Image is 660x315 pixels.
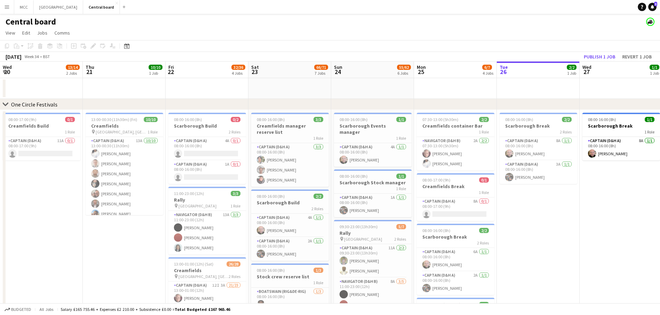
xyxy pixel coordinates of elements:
h3: Creamfields Build [3,123,80,129]
span: 1 Role [479,129,489,135]
app-job-card: 08:00-16:00 (8h)1/1Scarborough Stock manager1 RoleCaptain (D&H A)1A1/108:00-16:00 (8h)[PERSON_NAME] [334,169,412,217]
span: Fri [168,64,174,70]
div: 7 Jobs [315,71,328,76]
h3: Rally [168,197,246,203]
button: Publish 1 job [581,52,618,61]
app-job-card: 13:00-00:30 (11h30m) (Fri)10/10Creamfields [GEOGRAPHIC_DATA], [GEOGRAPHIC_DATA]1 RoleCaptain (D&H... [86,113,163,215]
h3: Scarborough Build [251,200,329,206]
div: 1 Job [650,71,659,76]
span: 1/1 [650,65,659,70]
span: Wed [582,64,591,70]
div: 11:00-23:00 (12h)3/3Rally [GEOGRAPHIC_DATA]1 RoleNavigator (D&H B)13A3/311:00-23:00 (12h)[PERSON_... [168,187,246,254]
app-card-role: Navigator (D&H B)2A2/207:30-13:00 (5h30m)[PERSON_NAME][PERSON_NAME] [417,137,494,170]
div: 1 Job [567,71,576,76]
span: 1/3 [314,268,323,273]
span: 24 [333,68,342,76]
span: Mon [417,64,426,70]
app-job-card: 08:00-16:00 (8h)2/2Scarborough Break2 RolesCaptain (D&H A)6A1/108:00-16:00 (8h)[PERSON_NAME]Capta... [417,224,494,295]
app-card-role: Captain (D&H A)1A1/108:00-16:00 (8h)[PERSON_NAME] [334,194,412,217]
span: 26 [499,68,508,76]
span: Tue [500,64,508,70]
span: [GEOGRAPHIC_DATA] [344,237,382,242]
app-job-card: 08:00-16:00 (8h)3/3Creamfields manager reserve list1 RoleCaptain (D&H A)3/308:00-16:00 (8h)[PERSO... [251,113,329,187]
span: 1 Role [148,129,158,135]
h3: Scarborough Build [168,123,246,129]
app-card-role: Captain (D&H A)8A1/108:00-16:00 (8h)[PERSON_NAME] [500,137,577,160]
span: 55/62 [397,65,411,70]
app-card-role: Captain (D&H A)11A0/108:00-17:00 (9h) [3,137,80,160]
span: 09:30-23:00 (13h30m) [340,224,378,229]
a: Jobs [34,28,50,37]
span: 08:00-16:00 (8h) [257,194,285,199]
span: 2 Roles [229,129,240,135]
app-card-role: Captain (D&H A)3A1/108:00-16:00 (8h)[PERSON_NAME] [500,160,577,184]
h3: Scarborough Events manager [334,123,412,135]
span: 2 Roles [394,237,406,242]
div: 08:00-17:00 (9h)0/1Creamfields Build1 RoleCaptain (D&H A)11A0/108:00-17:00 (9h) [3,113,80,160]
span: 1 Role [644,129,654,135]
div: 1 Job [149,71,162,76]
div: BST [43,54,50,59]
span: 1/1 [396,117,406,122]
h3: Creamfields Break [417,183,494,189]
span: 1/1 [645,117,654,122]
div: Salary £165 755.46 + Expenses £2 210.00 + Subsistence £0.00 = [61,307,230,312]
a: View [3,28,18,37]
div: 08:00-16:00 (8h)0/2Scarborough Build2 RolesCaptain (D&H A)4A0/108:00-16:00 (8h) Captain (D&H A)1A... [168,113,246,184]
span: 1 Role [479,190,489,195]
div: 4 Jobs [232,71,245,76]
app-card-role: Captain (D&H A)6A1/108:00-16:00 (8h)[PERSON_NAME] [417,248,494,271]
button: Revert 1 job [619,52,654,61]
span: 2/2 [479,117,489,122]
span: Week 34 [23,54,40,59]
app-user-avatar: Henrietta Hovanyecz [646,18,654,26]
span: 1 Role [65,129,75,135]
button: Central board [83,0,120,14]
span: 25 [416,68,426,76]
app-job-card: 08:00-17:00 (9h)0/1Creamfields Break1 RoleCaptain (D&H A)8A0/108:00-17:00 (9h) [417,173,494,221]
span: 08:00-17:00 (9h) [422,177,450,183]
span: 5/7 [396,224,406,229]
span: 26/28 [227,261,240,267]
span: 13:00-01:00 (12h) (Sat) [174,261,213,267]
span: All jobs [38,307,55,312]
span: [GEOGRAPHIC_DATA] [178,203,217,209]
span: 13:00-00:30 (11h30m) (Fri) [91,117,137,122]
app-card-role: Captain (D&H A)8A1/108:00-16:00 (8h)[PERSON_NAME] [582,137,660,160]
span: 08:00-16:00 (8h) [174,117,202,122]
span: Budgeted [11,307,31,312]
app-card-role: Captain (D&H A)2A1/108:00-16:00 (8h)[PERSON_NAME] [251,237,329,261]
app-card-role: Captain (D&H A)13A10/1013:00-00:30 (11h30m)[PERSON_NAME][PERSON_NAME][PERSON_NAME][PERSON_NAME][P... [86,137,163,251]
span: 0/1 [479,177,489,183]
span: Wed [3,64,12,70]
app-card-role: Captain (D&H A)2A1/108:00-16:00 (8h)[PERSON_NAME] [417,271,494,295]
span: 08:00-16:00 (8h) [588,117,616,122]
span: 10/10 [149,65,162,70]
span: 2/2 [479,302,489,307]
span: Comms [54,30,70,36]
span: 0/1 [65,117,75,122]
span: 2 Roles [311,206,323,211]
span: 08:00-16:00 (8h) [257,117,285,122]
div: 08:00-16:00 (8h)1/1Scarborough Events manager1 RoleCaptain (D&H A)4A1/108:00-16:00 (8h)[PERSON_NAME] [334,113,412,167]
app-job-card: 08:00-16:00 (8h)2/2Scarborough Build2 RolesCaptain (D&H A)4A1/108:00-16:00 (8h)[PERSON_NAME]Capta... [251,189,329,261]
a: Comms [52,28,73,37]
h3: Stock crew reserve list [251,274,329,280]
span: 6/7 [482,65,492,70]
app-job-card: 08:00-16:00 (8h)1/1Scarborough Break1 RoleCaptain (D&H A)8A1/108:00-16:00 (8h)[PERSON_NAME] [582,113,660,160]
app-job-card: 08:00-16:00 (8h)2/2Scarborough Break2 RolesCaptain (D&H A)8A1/108:00-16:00 (8h)[PERSON_NAME]Capta... [500,113,577,184]
div: 07:30-13:00 (5h30m)2/2Creamfields container Bar1 RoleNavigator (D&H B)2A2/207:30-13:00 (5h30m)[PE... [417,113,494,170]
h3: Scarborough Break [417,234,494,240]
app-card-role: Captain (D&H A)4A1/108:00-16:00 (8h)[PERSON_NAME] [251,214,329,237]
button: MCC [14,0,34,14]
span: 11:00-23:00 (12h) [174,191,204,196]
span: 2/2 [314,194,323,199]
span: 1 Role [396,136,406,141]
span: 1 Role [313,280,323,285]
h3: Creamfields container Bar [417,123,494,129]
app-card-role: Captain (D&H A)1A0/108:00-16:00 (8h) [168,160,246,184]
